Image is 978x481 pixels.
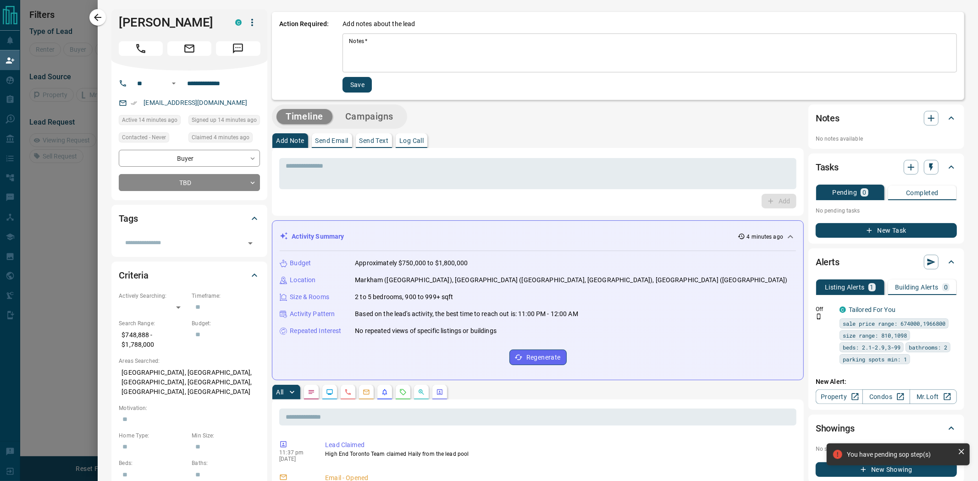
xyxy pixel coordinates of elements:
[315,137,348,144] p: Send Email
[355,292,453,302] p: 2 to 5 bedrooms, 900 to 999+ sqft
[870,284,874,290] p: 1
[192,133,249,142] span: Claimed 4 minutes ago
[119,365,260,399] p: [GEOGRAPHIC_DATA], [GEOGRAPHIC_DATA], [GEOGRAPHIC_DATA], [GEOGRAPHIC_DATA], [GEOGRAPHIC_DATA], [G...
[144,99,247,106] a: [EMAIL_ADDRESS][DOMAIN_NAME]
[216,41,260,56] span: Message
[290,258,311,268] p: Budget
[192,432,260,440] p: Min Size:
[944,284,948,290] p: 0
[119,319,187,328] p: Search Range:
[862,389,910,404] a: Condos
[119,292,187,300] p: Actively Searching:
[119,328,187,352] p: $748,888 - $1,788,000
[119,15,221,30] h1: [PERSON_NAME]
[276,389,283,395] p: All
[119,41,163,56] span: Call
[119,115,184,128] div: Sat Oct 11 2025
[325,440,793,450] p: Lead Claimed
[292,232,344,241] p: Activity Summary
[192,292,260,300] p: Timeframe:
[355,326,497,336] p: No repeated views of specific listings or buildings
[188,132,260,145] div: Sat Oct 11 2025
[336,109,403,124] button: Campaigns
[843,319,945,328] span: sale price range: 674000,1966800
[355,309,578,319] p: Based on the lead's activity, the best time to reach out is: 11:00 PM - 12:00 AM
[276,109,332,124] button: Timeline
[131,100,137,106] svg: Email Verified
[119,174,260,191] div: TBD
[325,450,793,458] p: High End Toronto Team claimed Haily from the lead pool
[119,432,187,440] p: Home Type:
[280,228,796,245] div: Activity Summary4 minutes ago
[119,268,149,283] h2: Criteria
[290,275,315,285] p: Location
[168,78,179,89] button: Open
[119,150,260,167] div: Buyer
[816,223,957,238] button: New Task
[363,388,370,396] svg: Emails
[816,111,840,126] h2: Notes
[816,313,822,320] svg: Push Notification Only
[122,115,177,125] span: Active 14 minutes ago
[290,292,329,302] p: Size & Rooms
[816,135,957,143] p: No notes available
[816,389,863,404] a: Property
[816,251,957,273] div: Alerts
[290,309,335,319] p: Activity Pattern
[816,462,957,477] button: New Showing
[843,331,907,340] span: size range: 810,1098
[849,306,895,313] a: Tailored For You
[832,189,857,196] p: Pending
[343,19,415,29] p: Add notes about the lead
[816,107,957,129] div: Notes
[418,388,425,396] svg: Opportunities
[119,357,260,365] p: Areas Searched:
[188,115,260,128] div: Sat Oct 11 2025
[279,456,311,462] p: [DATE]
[816,204,957,218] p: No pending tasks
[192,459,260,467] p: Baths:
[843,355,907,364] span: parking spots min: 1
[816,417,957,439] div: Showings
[747,233,783,241] p: 4 minutes ago
[816,156,957,178] div: Tasks
[167,41,211,56] span: Email
[119,264,260,286] div: Criteria
[326,388,333,396] svg: Lead Browsing Activity
[910,389,957,404] a: Mr.Loft
[122,133,166,142] span: Contacted - Never
[290,326,341,336] p: Repeated Interest
[119,211,138,226] h2: Tags
[359,137,389,144] p: Send Text
[840,306,846,313] div: condos.ca
[436,388,443,396] svg: Agent Actions
[816,255,840,269] h2: Alerts
[119,459,187,467] p: Beds:
[906,190,939,196] p: Completed
[343,77,372,93] button: Save
[279,19,329,93] p: Action Required:
[344,388,352,396] svg: Calls
[355,258,468,268] p: Approximately $750,000 to $1,800,000
[895,284,939,290] p: Building Alerts
[355,275,787,285] p: Markham ([GEOGRAPHIC_DATA]), [GEOGRAPHIC_DATA] ([GEOGRAPHIC_DATA], [GEOGRAPHIC_DATA]), [GEOGRAPHI...
[399,388,407,396] svg: Requests
[847,451,954,458] div: You have pending sop step(s)
[509,350,567,365] button: Regenerate
[816,445,957,453] p: No showings booked
[276,137,304,144] p: Add Note
[862,189,866,196] p: 0
[816,377,957,387] p: New Alert:
[192,319,260,328] p: Budget:
[119,208,260,230] div: Tags
[399,137,424,144] p: Log Call
[816,421,855,436] h2: Showings
[843,343,901,352] span: beds: 2.1-2.9,3-99
[244,237,257,250] button: Open
[279,449,311,456] p: 11:37 pm
[308,388,315,396] svg: Notes
[816,305,834,313] p: Off
[825,284,865,290] p: Listing Alerts
[381,388,388,396] svg: Listing Alerts
[909,343,947,352] span: bathrooms: 2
